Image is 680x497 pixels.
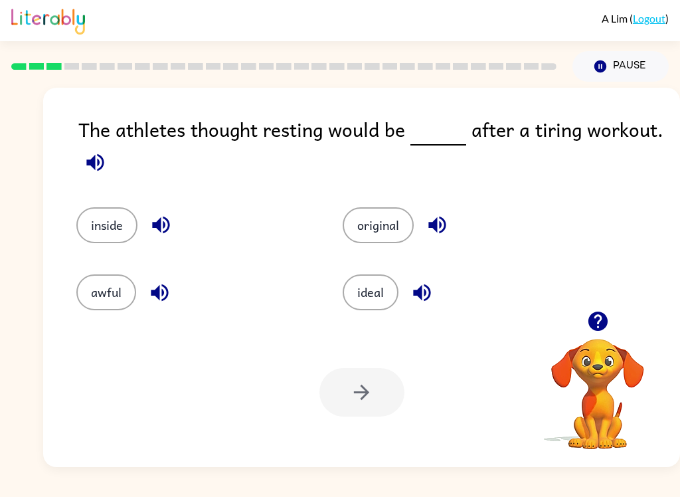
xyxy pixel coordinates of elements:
[633,12,665,25] a: Logout
[76,274,136,310] button: awful
[343,207,414,243] button: original
[78,114,680,181] div: The athletes thought resting would be after a tiring workout.
[602,12,630,25] span: A Lim
[343,274,398,310] button: ideal
[531,318,664,451] video: Your browser must support playing .mp4 files to use Literably. Please try using another browser.
[76,207,137,243] button: inside
[11,5,85,35] img: Literably
[572,51,669,82] button: Pause
[602,12,669,25] div: ( )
